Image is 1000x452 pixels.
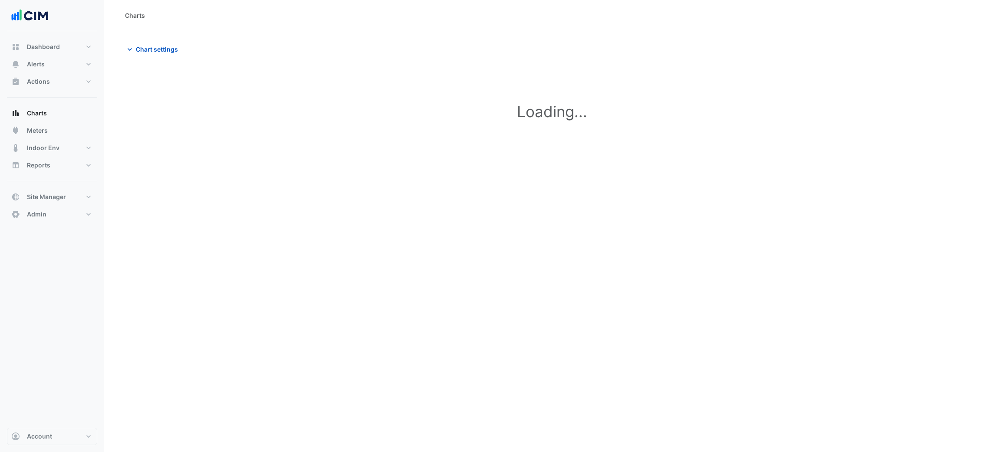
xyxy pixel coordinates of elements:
[11,144,20,152] app-icon: Indoor Env
[7,188,97,206] button: Site Manager
[11,109,20,118] app-icon: Charts
[7,73,97,90] button: Actions
[7,428,97,445] button: Account
[7,56,97,73] button: Alerts
[27,109,47,118] span: Charts
[7,139,97,157] button: Indoor Env
[27,43,60,51] span: Dashboard
[7,105,97,122] button: Charts
[136,45,178,54] span: Chart settings
[11,161,20,170] app-icon: Reports
[11,126,20,135] app-icon: Meters
[27,77,50,86] span: Actions
[27,144,59,152] span: Indoor Env
[11,193,20,201] app-icon: Site Manager
[7,157,97,174] button: Reports
[27,161,50,170] span: Reports
[125,11,145,20] div: Charts
[10,7,49,24] img: Company Logo
[27,210,46,219] span: Admin
[125,42,184,57] button: Chart settings
[27,60,45,69] span: Alerts
[7,206,97,223] button: Admin
[27,432,52,441] span: Account
[7,122,97,139] button: Meters
[27,126,48,135] span: Meters
[27,193,66,201] span: Site Manager
[11,210,20,219] app-icon: Admin
[11,77,20,86] app-icon: Actions
[144,102,960,121] h1: Loading...
[11,60,20,69] app-icon: Alerts
[7,38,97,56] button: Dashboard
[11,43,20,51] app-icon: Dashboard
